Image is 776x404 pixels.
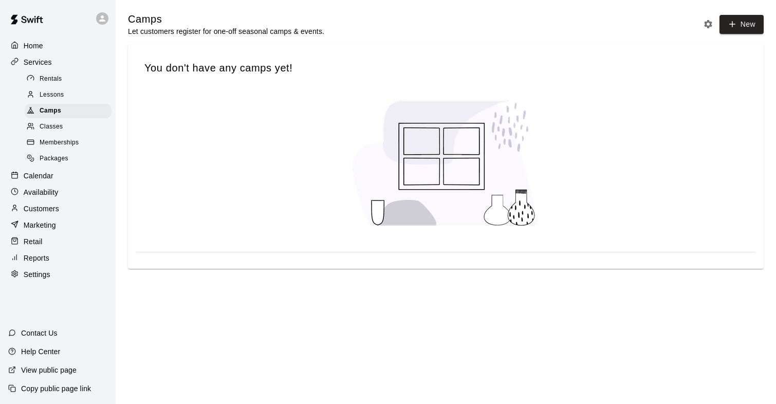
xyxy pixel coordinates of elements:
[8,54,107,70] a: Services
[128,26,324,36] p: Let customers register for one-off seasonal camps & events.
[25,88,112,102] div: Lessons
[144,61,747,75] span: You don't have any camps yet!
[128,12,324,26] h5: Camps
[8,234,107,249] a: Retail
[8,185,107,200] a: Availability
[24,204,59,214] p: Customers
[25,119,116,135] a: Classes
[24,171,53,181] p: Calendar
[21,328,58,338] p: Contact Us
[21,365,77,375] p: View public page
[24,220,56,230] p: Marketing
[24,41,43,51] p: Home
[40,74,62,84] span: Rentals
[25,72,112,86] div: Rentals
[24,187,59,197] p: Availability
[25,151,116,167] a: Packages
[40,90,64,100] span: Lessons
[25,136,112,150] div: Memberships
[40,106,61,116] span: Camps
[25,71,116,87] a: Rentals
[343,91,549,235] img: No lessons created
[8,38,107,53] a: Home
[8,201,107,216] a: Customers
[25,103,116,119] a: Camps
[25,87,116,103] a: Lessons
[21,346,60,357] p: Help Center
[25,152,112,166] div: Packages
[8,267,107,282] a: Settings
[25,135,116,151] a: Memberships
[8,217,107,233] a: Marketing
[40,138,79,148] span: Memberships
[8,250,107,266] a: Reports
[8,168,107,183] a: Calendar
[24,57,52,67] p: Services
[700,16,716,32] button: Camp settings
[40,122,63,132] span: Classes
[40,154,68,164] span: Packages
[719,15,764,34] button: New
[24,269,50,280] p: Settings
[24,236,43,247] p: Retail
[21,383,91,394] p: Copy public page link
[25,104,112,118] div: Camps
[25,120,112,134] div: Classes
[24,253,49,263] p: Reports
